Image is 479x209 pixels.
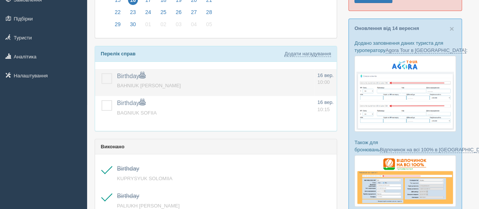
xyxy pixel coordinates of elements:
[385,47,466,53] a: Agora Tour в [GEOGRAPHIC_DATA]
[449,24,454,33] span: ×
[159,7,169,17] span: 25
[187,8,201,20] a: 27
[354,155,456,207] img: otdihnavse100--%D1%84%D0%BE%D1%80%D0%BC%D0%B0-%D0%B1%D1%80%D0%BE%D0%BD%D0%B8%D1%80%D0%BE%D0%B2%D0...
[117,193,139,199] a: Birthday
[204,19,214,29] span: 05
[143,19,153,29] span: 01
[189,7,199,17] span: 27
[172,8,186,20] a: 26
[117,165,139,172] a: Birthday
[117,83,181,88] a: BAHNIUK [PERSON_NAME]
[174,19,184,29] span: 03
[187,20,201,32] a: 04
[128,7,138,17] span: 23
[101,144,125,149] b: Виконано
[113,19,123,29] span: 29
[202,8,214,20] a: 28
[156,20,171,32] a: 02
[126,8,140,20] a: 23
[317,107,330,112] span: 10:15
[156,8,171,20] a: 25
[143,7,153,17] span: 24
[128,19,138,29] span: 30
[111,20,125,32] a: 29
[354,139,456,153] p: Також для бронювань :
[204,7,214,17] span: 28
[117,203,179,209] a: PALIUKH [PERSON_NAME]
[317,72,334,78] span: 16 вер.
[172,20,186,32] a: 03
[354,39,456,54] p: Додано заповнення даних туриста для туроператору :
[117,110,157,116] a: BAGNIUK SOFIIA
[317,79,330,85] span: 10:00
[117,100,145,106] a: Birthday
[317,99,334,105] span: 16 вер.
[449,25,454,33] button: Close
[141,8,155,20] a: 24
[174,7,184,17] span: 26
[317,72,334,86] a: 16 вер. 10:00
[141,20,155,32] a: 01
[189,19,199,29] span: 04
[354,56,456,132] img: agora-tour-%D1%84%D0%BE%D1%80%D0%BC%D0%B0-%D0%B1%D1%80%D0%BE%D0%BD%D1%8E%D0%B2%D0%B0%D0%BD%D0%BD%...
[111,8,125,20] a: 22
[354,25,419,31] a: Оновлення від 14 вересня
[159,19,169,29] span: 02
[101,51,136,57] b: Перелік справ
[113,7,123,17] span: 22
[117,73,145,79] a: Birthday
[202,20,214,32] a: 05
[126,20,140,32] a: 30
[317,99,334,113] a: 16 вер. 10:15
[117,176,172,181] a: KUPRYSYUK SOLOMIIA
[284,51,331,57] a: Додати нагадування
